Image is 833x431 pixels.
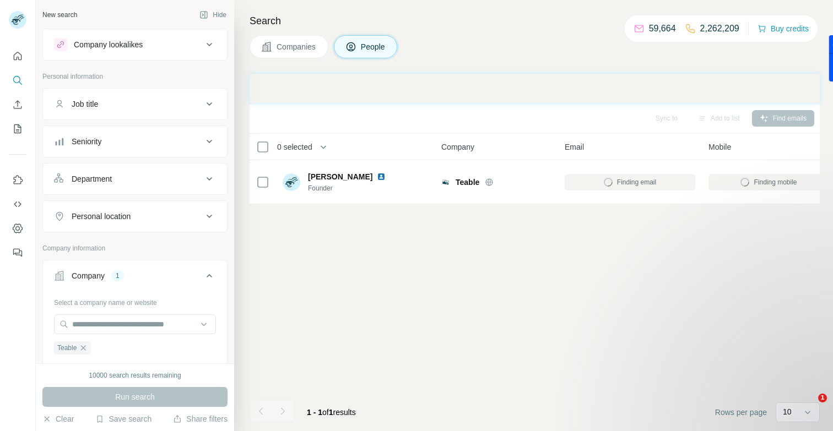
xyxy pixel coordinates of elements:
button: Search [9,70,26,90]
iframe: Intercom live chat [796,394,822,420]
button: Department [43,166,227,192]
button: Personal location [43,203,227,230]
div: Job title [72,99,98,110]
button: Clear all [54,362,91,372]
iframe: Banner [250,74,820,103]
p: 2,262,209 [700,22,739,35]
button: Feedback [9,243,26,263]
p: Personal information [42,72,228,81]
button: Share filters [173,413,228,424]
span: Company [441,141,474,152]
button: Hide [192,7,234,23]
div: Seniority [72,136,101,147]
span: 1 - 1 [307,408,322,417]
button: Company lookalikes [43,31,227,58]
div: 10000 search results remaining [89,370,181,380]
button: Use Surfe on LinkedIn [9,170,26,190]
span: Teable [456,177,479,188]
button: My lists [9,119,26,139]
div: Select a company name or website [54,293,216,308]
div: New search [42,10,77,20]
button: Clear [42,413,74,424]
button: Quick start [9,46,26,66]
button: Dashboard [9,219,26,238]
button: Enrich CSV [9,95,26,114]
p: 59,664 [649,22,676,35]
span: 0 selected [277,141,312,152]
span: Teable [57,343,77,353]
img: Logo of Teable [441,178,450,187]
span: People [361,41,386,52]
h4: Search [250,13,820,29]
button: Use Surfe API [9,194,26,214]
span: Companies [277,41,317,52]
button: Job title [43,91,227,117]
button: Save search [95,413,152,424]
span: 1 [329,408,333,417]
span: of [322,408,329,417]
span: 1 [818,394,827,402]
span: results [307,408,356,417]
div: 1 [111,271,124,281]
div: Department [72,173,112,184]
button: Seniority [43,128,227,155]
div: Company lookalikes [74,39,143,50]
span: Email [565,141,584,152]
p: Company information [42,243,228,253]
span: Founder [308,183,390,193]
div: Personal location [72,211,131,222]
button: Buy credits [758,21,809,36]
img: Avatar [283,173,300,191]
button: Company1 [43,263,227,293]
span: [PERSON_NAME] [308,171,372,182]
span: Mobile [708,141,731,152]
img: LinkedIn logo [377,172,386,181]
div: Company [72,270,105,281]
